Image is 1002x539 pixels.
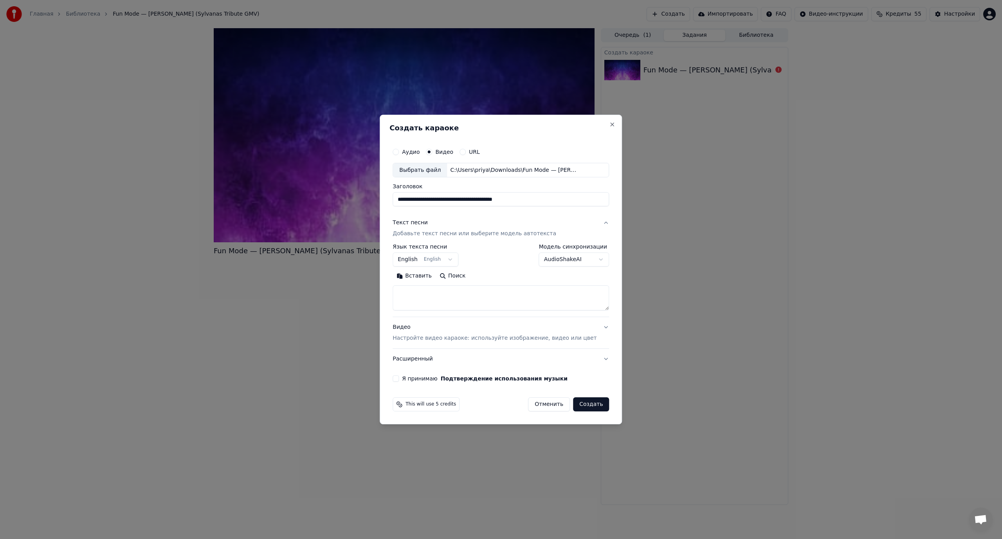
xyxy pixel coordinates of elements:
[393,244,458,250] label: Язык текста песни
[393,334,597,342] p: Настройте видео караоке: используйте изображение, видео или цвет
[393,230,556,238] p: Добавьте текст песни или выберите модель автотекста
[539,244,609,250] label: Модель синхронизации
[393,317,609,349] button: ВидеоНастройте видео караоке: используйте изображение, видео или цвет
[393,270,436,283] button: Вставить
[393,324,597,343] div: Видео
[393,213,609,244] button: Текст песниДобавьте текст песни или выберите модель автотекста
[393,184,609,189] label: Заголовок
[393,219,428,227] div: Текст песни
[393,349,609,369] button: Расширенный
[393,244,609,317] div: Текст песниДобавьте текст песни или выберите модель автотекста
[573,397,609,411] button: Создать
[402,149,420,155] label: Аудио
[528,397,570,411] button: Отменить
[436,270,469,283] button: Поиск
[405,401,456,407] span: This will use 5 credits
[435,149,453,155] label: Видео
[402,376,568,381] label: Я принимаю
[393,163,447,177] div: Выбрать файл
[441,376,568,381] button: Я принимаю
[447,166,580,174] div: C:\Users\priya\Downloads\Fun Mode — [PERSON_NAME] (Sylvanas Tribute GMV)(1).mp4
[389,124,612,132] h2: Создать караоке
[469,149,480,155] label: URL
